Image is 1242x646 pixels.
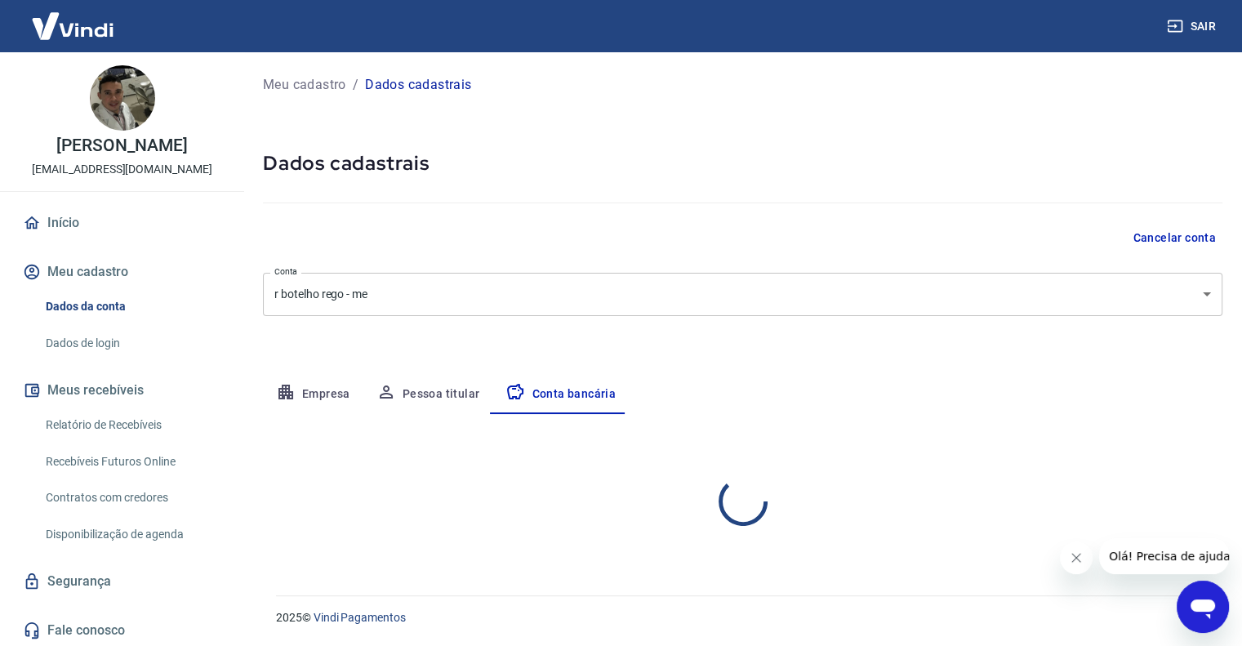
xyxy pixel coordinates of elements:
[20,254,225,290] button: Meu cadastro
[1164,11,1222,42] button: Sair
[1099,538,1229,574] iframe: Mensagem da empresa
[39,445,225,479] a: Recebíveis Futuros Online
[10,11,137,25] span: Olá! Precisa de ajuda?
[353,75,358,95] p: /
[363,375,493,414] button: Pessoa titular
[39,481,225,515] a: Contratos com credores
[1177,581,1229,633] iframe: Botão para abrir a janela de mensagens
[263,150,1222,176] h5: Dados cadastrais
[32,161,212,178] p: [EMAIL_ADDRESS][DOMAIN_NAME]
[20,372,225,408] button: Meus recebíveis
[365,75,471,95] p: Dados cadastrais
[314,611,406,624] a: Vindi Pagamentos
[274,265,297,278] label: Conta
[39,290,225,323] a: Dados da conta
[1126,223,1222,253] button: Cancelar conta
[39,327,225,360] a: Dados de login
[263,273,1222,316] div: r botelho rego - me
[56,137,187,154] p: [PERSON_NAME]
[263,75,346,95] a: Meu cadastro
[20,205,225,241] a: Início
[1060,541,1093,574] iframe: Fechar mensagem
[276,609,1203,626] p: 2025 ©
[492,375,629,414] button: Conta bancária
[20,564,225,599] a: Segurança
[39,518,225,551] a: Disponibilização de agenda
[20,1,126,51] img: Vindi
[263,375,363,414] button: Empresa
[90,65,155,131] img: 4ab76a39-857e-4566-b397-54cce7014a65.jpeg
[39,408,225,442] a: Relatório de Recebíveis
